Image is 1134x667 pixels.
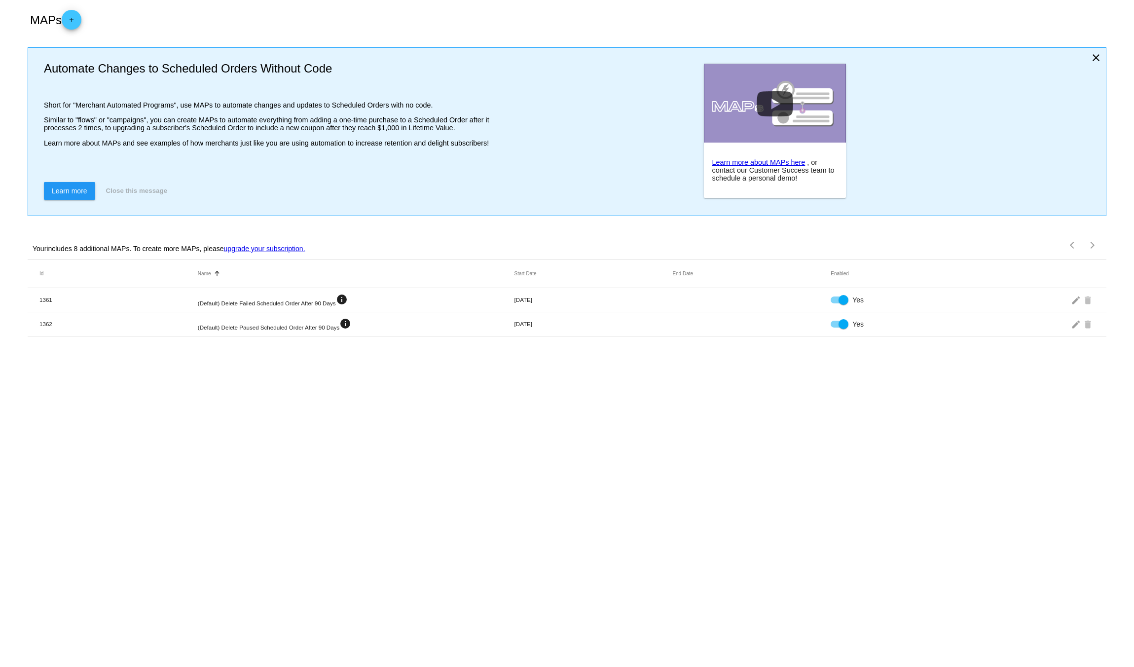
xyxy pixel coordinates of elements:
span: Yes [852,295,864,305]
span: , or contact our Customer Success team to schedule a personal demo! [712,158,834,182]
h2: MAPs [30,10,81,30]
a: Learn more about MAPs here [712,158,805,166]
p: Short for "Merchant Automated Programs", use MAPs to automate changes and updates to Scheduled Or... [44,101,506,109]
mat-cell: 1361 [39,296,198,303]
button: Close this message [103,182,170,200]
button: Change sorting for Enabled [831,271,849,277]
span: Yes [852,319,864,329]
span: Learn more [52,187,87,195]
mat-icon: add [66,16,77,28]
button: Change sorting for EndDateUtc [672,271,693,277]
a: Learn more [44,182,95,200]
a: upgrade your subscription. [224,245,305,253]
mat-icon: info [336,294,348,305]
mat-cell: (Default) Delete Failed Scheduled Order After 90 Days [198,294,514,306]
mat-cell: 1362 [39,321,198,327]
button: Change sorting for StartDateUtc [514,271,537,277]
mat-icon: edit [1071,316,1083,332]
p: Learn more about MAPs and see examples of how merchants just like you are using automation to inc... [44,139,506,147]
mat-icon: close [1090,52,1102,64]
h2: Automate Changes to Scheduled Orders Without Code [44,62,506,75]
button: Next page [1083,235,1102,255]
mat-icon: edit [1071,292,1083,307]
mat-cell: (Default) Delete Paused Scheduled Order After 90 Days [198,318,514,331]
button: Change sorting for Name [198,271,211,277]
mat-icon: delete [1083,292,1095,307]
button: Previous page [1063,235,1083,255]
button: Change sorting for Id [39,271,43,277]
mat-icon: delete [1083,316,1095,332]
mat-icon: info [339,318,351,330]
p: Your includes 8 additional MAPs. To create more MAPs, please [33,245,305,253]
mat-cell: [DATE] [514,321,673,327]
p: Similar to "flows" or "campaigns", you can create MAPs to automate everything from adding a one-t... [44,116,506,132]
mat-cell: [DATE] [514,296,673,303]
